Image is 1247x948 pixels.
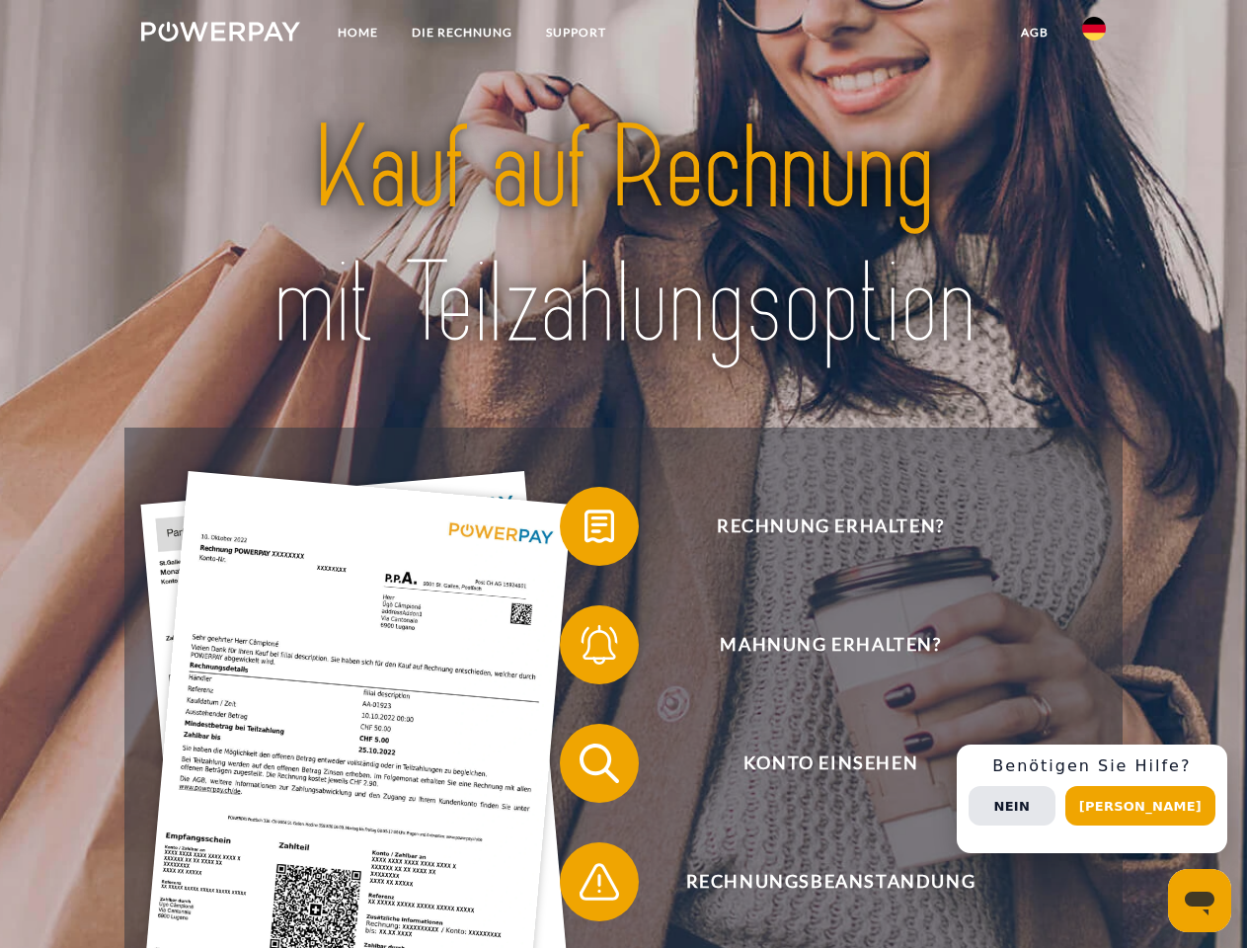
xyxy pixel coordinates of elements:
img: qb_bell.svg [575,620,624,670]
button: [PERSON_NAME] [1065,786,1215,826]
img: title-powerpay_de.svg [189,95,1058,378]
a: Home [321,15,395,50]
img: logo-powerpay-white.svg [141,22,300,41]
div: Schnellhilfe [957,745,1227,853]
button: Mahnung erhalten? [560,605,1073,684]
span: Rechnung erhalten? [588,487,1072,566]
a: agb [1004,15,1065,50]
button: Rechnungsbeanstandung [560,842,1073,921]
button: Nein [969,786,1055,826]
img: qb_search.svg [575,739,624,788]
span: Mahnung erhalten? [588,605,1072,684]
span: Rechnungsbeanstandung [588,842,1072,921]
iframe: Schaltfläche zum Öffnen des Messaging-Fensters [1168,869,1231,932]
a: SUPPORT [529,15,623,50]
span: Konto einsehen [588,724,1072,803]
h3: Benötigen Sie Hilfe? [969,756,1215,776]
a: DIE RECHNUNG [395,15,529,50]
img: de [1082,17,1106,40]
img: qb_bill.svg [575,502,624,551]
img: qb_warning.svg [575,857,624,907]
button: Rechnung erhalten? [560,487,1073,566]
button: Konto einsehen [560,724,1073,803]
